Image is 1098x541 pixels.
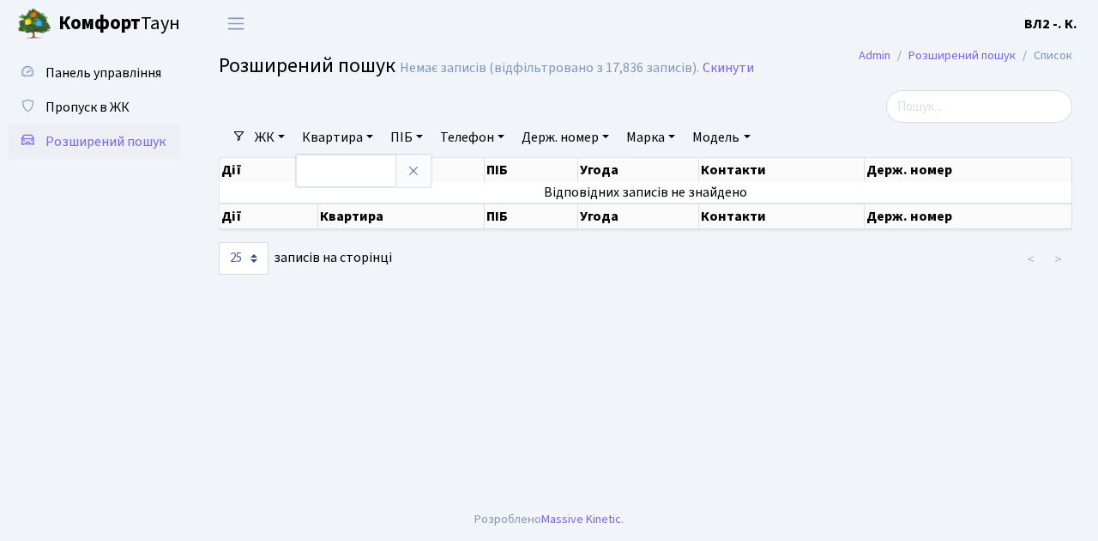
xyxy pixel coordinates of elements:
a: Скинути [703,60,754,76]
span: Пропуск в ЖК [45,98,130,117]
li: Список [1016,46,1072,65]
b: Комфорт [58,9,141,37]
span: Панель управління [45,64,161,82]
a: Admin [859,46,890,64]
a: Розширений пошук [9,125,180,159]
a: Розширений пошук [908,46,1016,64]
th: Угода [578,204,699,229]
button: Переключити навігацію [214,9,257,38]
div: Немає записів (відфільтровано з 17,836 записів). [400,60,699,76]
a: Пропуск в ЖК [9,90,180,125]
th: Квартира [318,204,486,229]
th: Дії [220,204,318,229]
span: Таун [58,9,180,39]
a: Модель [685,123,757,152]
a: ЖК [248,123,292,152]
th: Держ. номер [865,158,1072,182]
label: записів на сторінці [219,242,392,275]
th: ПІБ [485,204,578,229]
a: Марка [619,123,682,152]
a: ПІБ [383,123,430,152]
a: ВЛ2 -. К. [1024,14,1077,34]
th: ПІБ [485,158,578,182]
input: Пошук... [886,90,1072,123]
th: Дії [220,158,318,182]
th: Контакти [699,158,865,182]
th: Угода [578,158,699,182]
a: Телефон [433,123,511,152]
a: Панель управління [9,56,180,90]
a: Держ. номер [515,123,616,152]
td: Відповідних записів не знайдено [220,182,1072,203]
a: Квартира [295,123,380,152]
select: записів на сторінці [219,242,268,275]
img: logo.png [17,7,51,41]
span: Розширений пошук [45,132,166,151]
div: Розроблено . [474,510,624,529]
nav: breadcrumb [833,38,1098,74]
th: Держ. номер [865,204,1072,229]
span: Розширений пошук [219,51,395,81]
a: Massive Kinetic [541,510,621,528]
th: Контакти [699,204,865,229]
b: ВЛ2 -. К. [1024,15,1077,33]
